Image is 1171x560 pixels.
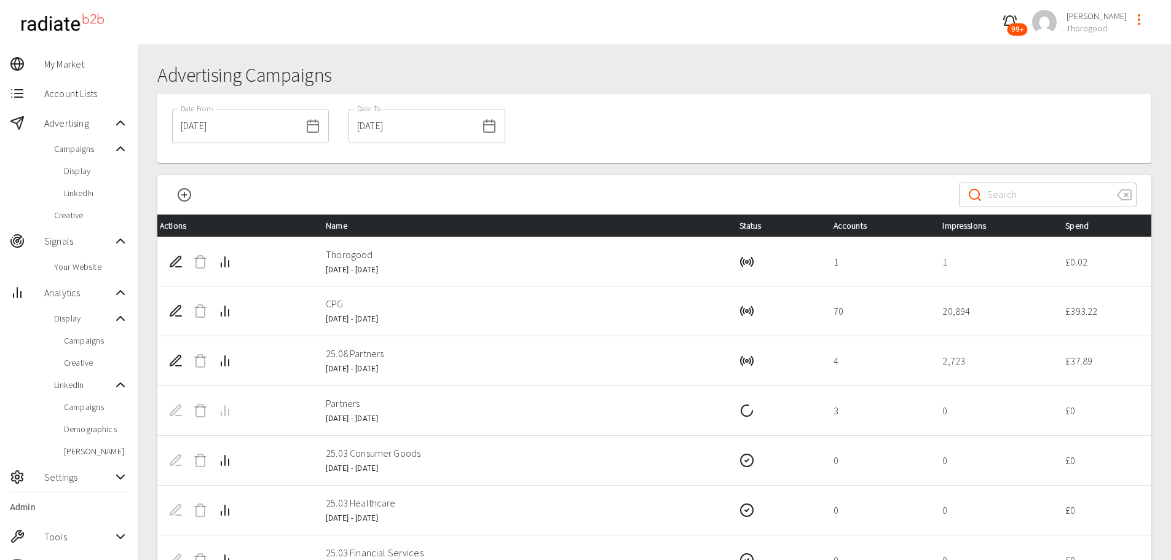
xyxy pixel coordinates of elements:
button: Campaign Analytics [213,299,237,323]
input: Search [987,178,1107,212]
span: Campaigns [64,334,128,347]
span: Delete Campaign [188,299,213,323]
span: Thorogood [1067,22,1127,34]
p: 4 [834,353,923,368]
span: [DATE] - [DATE] [326,365,378,373]
button: Edit Campaign [164,250,188,274]
span: My Market [44,57,128,71]
span: Signals [44,234,113,248]
span: Display [64,165,128,177]
span: [DATE] - [DATE] [326,315,378,323]
input: dd/mm/yyyy [172,109,301,143]
svg: Completed [739,453,754,468]
p: Partners [326,396,719,411]
div: Impressions [942,218,1046,233]
button: Edit Campaign [164,349,188,373]
div: Status [739,218,814,233]
span: LinkedIn [64,187,128,199]
span: Tools [44,529,113,544]
p: 25.08 Partners [326,346,719,361]
p: £ 393.22 [1065,304,1141,318]
span: Account Lists [44,86,128,101]
span: Analytics [44,285,113,300]
button: Campaign Analytics [213,498,237,523]
span: Creative [54,209,128,221]
span: Status [739,218,781,233]
span: Delete Campaign [188,349,213,373]
p: 20,894 [942,304,1046,318]
p: 0 [834,453,923,468]
span: [DATE] - [DATE] [326,266,378,274]
span: [PERSON_NAME] [1067,10,1127,22]
span: Demographics [64,423,128,435]
p: 2,723 [942,353,1046,368]
svg: Completed [739,503,754,518]
input: dd/mm/yyyy [349,109,477,143]
span: Edit Campaign [164,398,188,423]
p: £ 0 [1065,453,1141,468]
button: Campaign Analytics [213,448,237,473]
button: Campaign Analytics [213,250,237,274]
button: profile-menu [1127,7,1151,32]
span: Display [54,312,113,325]
p: £ 37.89 [1065,353,1141,368]
h1: Advertising Campaigns [157,64,1151,87]
p: 0 [834,503,923,518]
span: Spend [1065,218,1108,233]
div: Spend [1065,218,1141,233]
p: 25.03 Consumer Goods [326,446,719,460]
p: CPG [326,296,719,311]
svg: Running [739,254,754,269]
p: 3 [834,403,923,418]
button: 99+ [998,10,1022,34]
button: Edit Campaign [164,299,188,323]
span: Creative [64,357,128,369]
p: 1 [942,254,1046,269]
button: New Campaign [172,183,197,207]
p: £ 0.02 [1065,254,1141,269]
div: Accounts [834,218,923,233]
span: Delete Campaign [188,398,213,423]
p: 0 [942,403,1046,418]
span: Edit Campaign [164,498,188,523]
span: Your Website [54,261,128,273]
label: Date From [181,103,213,114]
div: Name [326,218,719,233]
span: Campaigns [54,143,113,155]
p: 25.03 Healthcare [326,495,719,510]
p: 0 [942,453,1046,468]
span: LinkedIn [54,379,113,391]
p: Thorogood [326,247,719,262]
span: [PERSON_NAME] [64,445,128,457]
span: Impressions [942,218,1006,233]
p: 70 [834,304,923,318]
span: Campaigns [64,401,128,413]
p: £ 0 [1065,403,1141,418]
span: Accounts [834,218,886,233]
label: Date To [357,103,381,114]
span: [DATE] - [DATE] [326,414,378,423]
span: Delete Campaign [188,250,213,274]
img: radiateb2b_logo_black.png [15,9,110,36]
span: Advertising [44,116,113,130]
p: 0 [942,503,1046,518]
span: Edit Campaign [164,448,188,473]
svg: Running [739,353,754,368]
button: Campaign Analytics [213,349,237,373]
span: Delete Campaign [188,498,213,523]
img: a2ca95db2cb9c46c1606a9dd9918c8c6 [1032,10,1057,34]
span: Name [326,218,367,233]
span: 99+ [1007,23,1028,36]
span: Campaign Analytics [213,398,237,423]
span: Settings [44,470,113,484]
svg: Search [968,187,982,202]
p: £ 0 [1065,503,1141,518]
span: [DATE] - [DATE] [326,464,378,473]
svg: Running [739,304,754,318]
p: 25.03 Financial Services [326,545,719,560]
p: 1 [834,254,923,269]
span: [DATE] - [DATE] [326,514,378,523]
span: Delete Campaign [188,448,213,473]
